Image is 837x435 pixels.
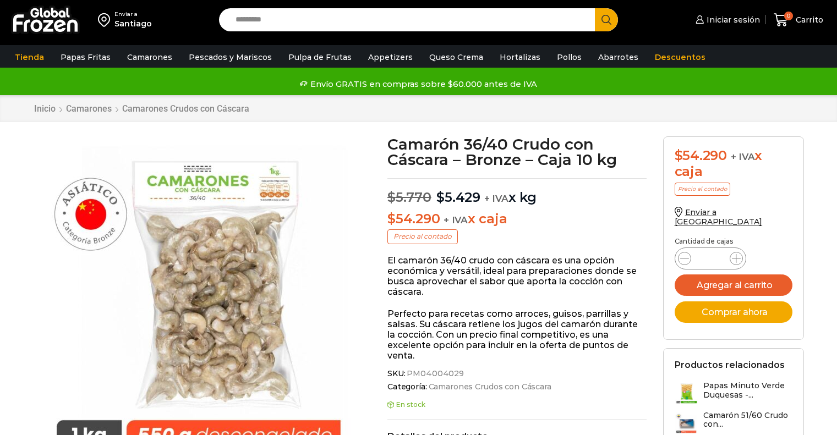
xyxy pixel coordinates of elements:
span: + IVA [444,214,468,225]
p: x caja [387,211,647,227]
span: $ [387,211,396,227]
a: 0 Carrito [771,7,826,33]
span: + IVA [731,151,755,162]
h2: Productos relacionados [675,360,785,370]
a: Papas Minuto Verde Duquesas -... [675,381,792,405]
span: $ [436,189,445,205]
a: Enviar a [GEOGRAPHIC_DATA] [675,207,763,227]
p: Precio al contado [387,229,458,244]
a: Hortalizas [494,47,546,68]
nav: Breadcrumb [34,103,250,114]
p: Perfecto para recetas como arroces, guisos, parrillas y salsas. Su cáscara retiene los jugos del ... [387,309,647,361]
a: Queso Crema [424,47,489,68]
span: Iniciar sesión [704,14,760,25]
h1: Camarón 36/40 Crudo con Cáscara – Bronze – Caja 10 kg [387,136,647,167]
div: x caja [675,148,792,180]
p: Cantidad de cajas [675,238,792,245]
a: Camarones Crudos con Cáscara [427,382,551,392]
a: Camarones [65,103,112,114]
a: Tienda [9,47,50,68]
h3: Camarón 51/60 Crudo con... [703,411,792,430]
a: Iniciar sesión [693,9,760,31]
span: Categoría: [387,382,647,392]
h3: Papas Minuto Verde Duquesas -... [703,381,792,400]
a: Appetizers [363,47,418,68]
input: Product quantity [700,251,721,266]
a: Camarón 51/60 Crudo con... [675,411,792,434]
bdi: 5.429 [436,189,480,205]
button: Search button [595,8,618,31]
a: Pollos [551,47,587,68]
span: SKU: [387,369,647,378]
bdi: 54.290 [675,147,727,163]
button: Agregar al carrito [675,274,792,296]
p: En stock [387,401,647,409]
a: Papas Fritas [55,47,116,68]
a: Inicio [34,103,56,114]
p: Precio al contado [675,183,730,196]
button: Comprar ahora [675,301,792,323]
a: Descuentos [649,47,711,68]
span: PM04004029 [405,369,464,378]
span: $ [387,189,396,205]
div: Enviar a [114,10,152,18]
bdi: 54.290 [387,211,440,227]
a: Pescados y Mariscos [183,47,277,68]
div: Santiago [114,18,152,29]
a: Pulpa de Frutas [283,47,357,68]
a: Camarones Crudos con Cáscara [122,103,250,114]
span: $ [675,147,683,163]
span: Carrito [793,14,823,25]
a: Abarrotes [593,47,644,68]
img: address-field-icon.svg [98,10,114,29]
a: Camarones [122,47,178,68]
span: 0 [784,12,793,20]
span: + IVA [484,193,508,204]
p: El camarón 36/40 crudo con cáscara es una opción económica y versátil, ideal para preparaciones d... [387,255,647,298]
p: x kg [387,178,647,206]
bdi: 5.770 [387,189,431,205]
